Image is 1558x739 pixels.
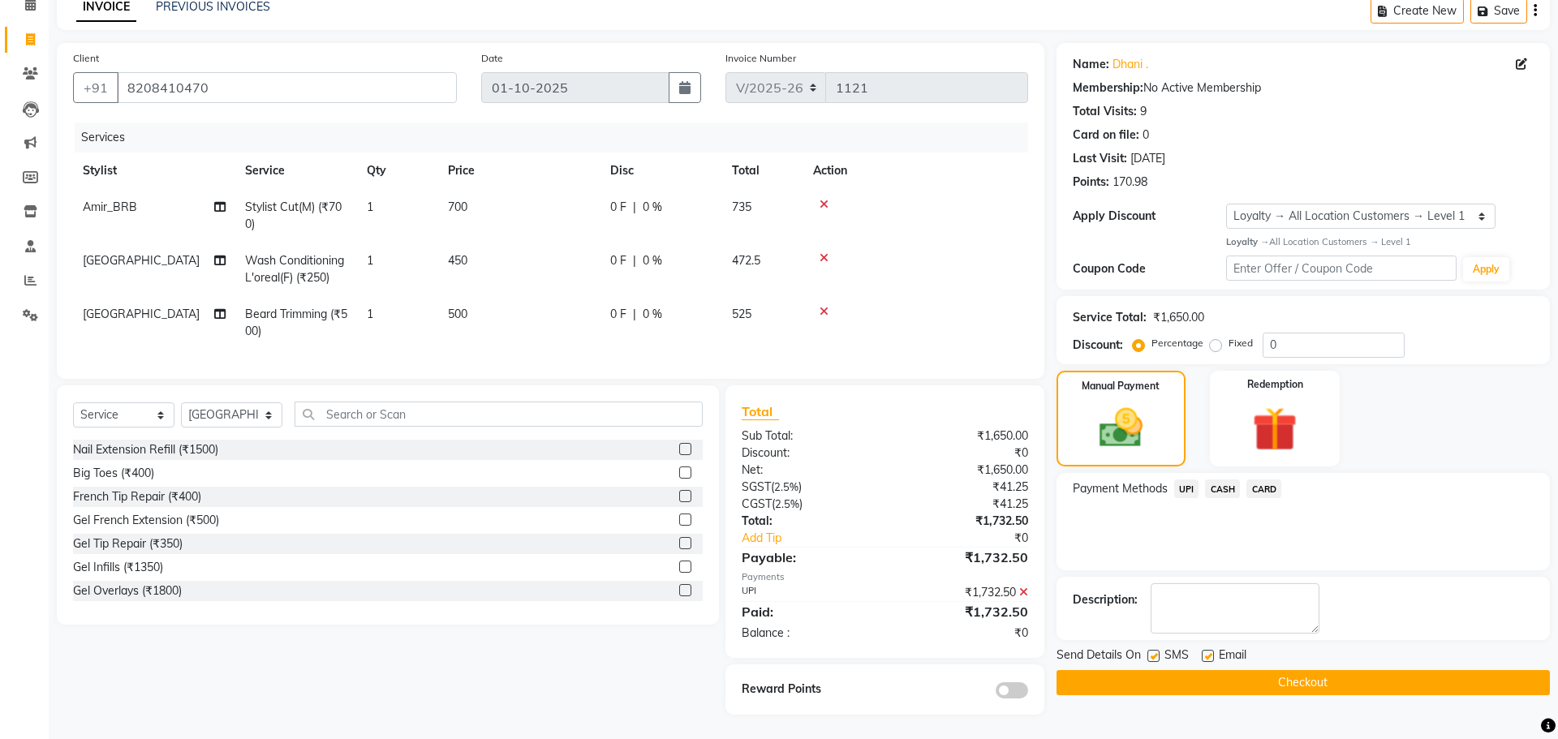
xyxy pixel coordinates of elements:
div: ( ) [730,496,884,513]
div: ₹1,732.50 [884,584,1039,601]
div: ₹0 [884,625,1039,642]
div: ( ) [730,479,884,496]
label: Fixed [1229,336,1253,350]
strong: Loyalty → [1226,236,1269,247]
span: SGST [742,479,771,494]
div: Total Visits: [1073,103,1137,120]
label: Percentage [1151,336,1203,350]
div: Nail Extension Refill (₹1500) [73,441,218,458]
span: Email [1219,647,1246,667]
div: Payments [742,570,1028,584]
span: 2.5% [774,480,798,493]
div: Net: [730,462,884,479]
div: Gel Infills (₹1350) [73,559,163,576]
span: CGST [742,496,772,511]
div: Services [75,122,1040,153]
th: Stylist [73,153,235,189]
input: Search by Name/Mobile/Email/Code [117,72,457,103]
div: Gel Overlays (₹1800) [73,582,182,599]
span: 0 % [643,199,662,216]
div: 9 [1140,103,1147,120]
div: Discount: [730,445,884,462]
span: | [633,306,636,323]
div: Name: [1073,56,1109,73]
div: ₹41.25 [884,496,1039,513]
span: | [633,252,636,269]
th: Disc [600,153,722,189]
th: Qty [357,153,438,189]
div: Total: [730,513,884,530]
div: UPI [730,584,884,601]
label: Redemption [1247,377,1303,392]
div: ₹1,732.50 [884,513,1039,530]
div: Paid: [730,602,884,621]
input: Enter Offer / Coupon Code [1226,256,1457,281]
div: ₹0 [884,445,1039,462]
div: Membership: [1073,79,1143,97]
span: 0 % [643,306,662,323]
th: Action [803,153,1028,189]
span: CASH [1205,479,1240,498]
div: ₹0 [910,530,1039,547]
span: [GEOGRAPHIC_DATA] [83,307,200,321]
span: Wash Conditioning L'oreal(F) (₹250) [245,253,344,285]
span: 700 [448,200,467,214]
a: Dhani . [1113,56,1148,73]
div: ₹41.25 [884,479,1039,496]
button: Apply [1463,257,1509,281]
span: CARD [1246,479,1281,498]
div: ₹1,732.50 [884,602,1039,621]
div: Coupon Code [1073,260,1226,277]
div: Discount: [1073,337,1123,354]
span: 735 [732,200,751,214]
div: ₹1,732.50 [884,548,1039,567]
label: Invoice Number [725,51,796,66]
div: Balance : [730,625,884,642]
div: Description: [1073,591,1138,608]
span: 0 F [610,252,626,269]
span: 1 [367,253,373,268]
div: French Tip Repair (₹400) [73,488,201,505]
div: ₹1,650.00 [884,428,1039,445]
img: _gift.svg [1238,402,1311,458]
span: 525 [732,307,751,321]
span: Beard Trimming (₹500) [245,307,347,338]
div: Payable: [730,548,884,567]
div: Gel French Extension (₹500) [73,512,219,529]
th: Service [235,153,357,189]
span: UPI [1174,479,1199,498]
div: Reward Points [730,681,884,698]
label: Date [481,51,503,66]
img: _cash.svg [1086,403,1156,453]
a: Add Tip [730,530,910,547]
div: Apply Discount [1073,208,1226,225]
span: SMS [1164,647,1189,667]
div: Sub Total: [730,428,884,445]
span: Total [742,403,779,420]
label: Manual Payment [1082,379,1160,393]
button: Checkout [1057,670,1550,695]
input: Search or Scan [295,402,703,427]
span: 500 [448,307,467,321]
button: +91 [73,72,118,103]
span: Stylist Cut(M) (₹700) [245,200,342,231]
div: 0 [1143,127,1149,144]
div: Points: [1073,174,1109,191]
div: ₹1,650.00 [884,462,1039,479]
span: 1 [367,307,373,321]
span: 450 [448,253,467,268]
div: Gel Tip Repair (₹350) [73,535,183,552]
div: Big Toes (₹400) [73,465,154,482]
span: 0 % [643,252,662,269]
div: Last Visit: [1073,150,1127,167]
span: Payment Methods [1073,480,1168,497]
div: Service Total: [1073,309,1147,326]
div: No Active Membership [1073,79,1534,97]
span: 1 [367,200,373,214]
div: ₹1,650.00 [1153,309,1204,326]
span: Send Details On [1057,647,1141,667]
div: All Location Customers → Level 1 [1226,235,1534,249]
span: Amir_BRB [83,200,137,214]
span: | [633,199,636,216]
span: 0 F [610,199,626,216]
